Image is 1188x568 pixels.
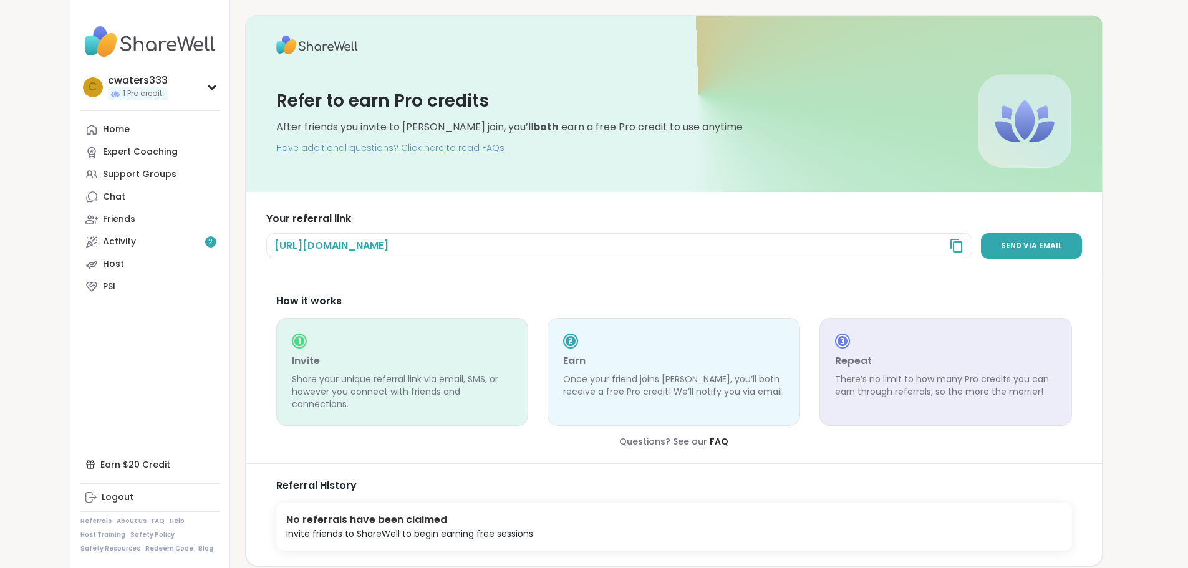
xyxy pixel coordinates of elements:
div: PSI [103,281,115,293]
a: FAQ [710,435,728,448]
div: Logout [102,491,133,504]
p: Share your unique referral link via email, SMS, or however you connect with friends and connections. [292,373,513,410]
a: About Us [117,517,147,526]
a: PSI [80,276,220,298]
a: Help [170,517,185,526]
div: Support Groups [103,168,176,181]
b: both [533,120,559,134]
div: Home [103,123,130,136]
div: Host [103,258,124,271]
div: Questions? See our [276,436,1072,448]
a: Logout [80,486,220,509]
a: Safety Policy [130,531,175,539]
a: Home [80,118,220,141]
div: Referral History [276,479,1072,493]
span: [URL][DOMAIN_NAME] [274,239,389,253]
div: cwaters333 [108,74,168,87]
a: Activity2 [80,231,220,253]
a: Redeem Code [145,544,193,553]
img: ShareWell Logo [276,31,358,59]
div: Activity [103,236,136,248]
span: 2 [208,237,213,248]
div: Chat [103,191,125,203]
h3: Repeat [835,354,1056,368]
span: c [89,79,97,95]
a: Support Groups [80,163,220,186]
a: Referrals [80,517,112,526]
a: Chat [80,186,220,208]
div: Friends [103,213,135,226]
a: Host [80,253,220,276]
a: Safety Resources [80,544,140,553]
div: How it works [276,294,1072,308]
p: Once your friend joins [PERSON_NAME], you’ll both receive a free Pro credit! We’ll notify you via... [563,373,785,398]
p: There’s no limit to how many Pro credits you can earn through referrals, so the more the merrier! [835,373,1056,398]
a: Host Training [80,531,125,539]
a: Friends [80,208,220,231]
h3: Refer to earn Pro credits [276,89,489,113]
div: After friends you invite to [PERSON_NAME] join, you’ll earn a free Pro credit to use anytime [276,120,743,134]
a: Have additional questions? Click here to read FAQs [276,142,505,155]
div: Earn $20 Credit [80,453,220,476]
h3: Invite [292,354,513,368]
a: FAQ [152,517,165,526]
span: Send via email [1001,241,1062,251]
h3: Your referral link [266,212,1082,226]
img: ShareWell Nav Logo [80,20,220,64]
a: Expert Coaching [80,141,220,163]
h3: Earn [563,354,785,368]
div: Invite friends to ShareWell to begin earning free sessions [286,527,533,541]
div: Expert Coaching [103,146,178,158]
a: Blog [198,544,213,553]
div: No referrals have been claimed [286,513,533,527]
span: 1 Pro credit [123,89,162,99]
a: Send via email [981,233,1082,259]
